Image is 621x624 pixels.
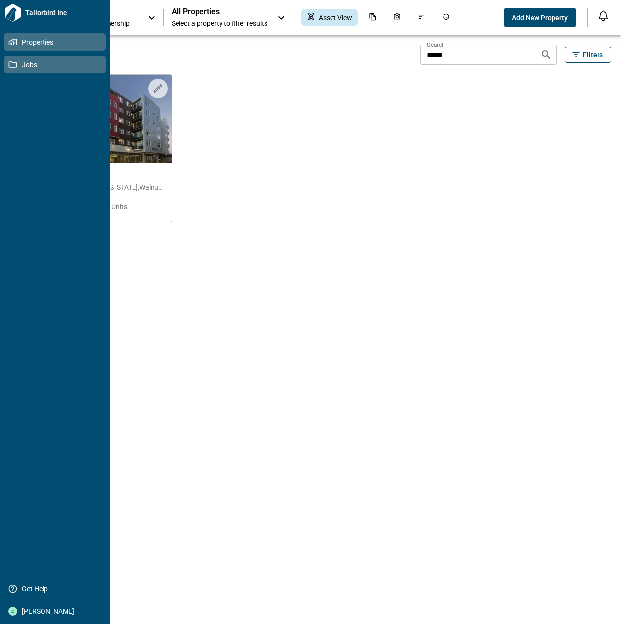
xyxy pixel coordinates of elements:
span: Add New Property [512,13,568,22]
span: All Properties [172,7,267,17]
button: Filters [565,47,611,63]
div: Job History [436,9,456,26]
span: Filters [583,50,603,60]
span: Select a property to filter results [172,19,267,28]
span: Properties [17,37,96,47]
span: Tailorbird Inc [22,8,106,18]
a: Jobs [4,56,106,73]
div: Asset View [301,9,358,26]
span: Get Help [17,584,96,594]
span: Jobs [17,60,96,69]
button: Open notification feed [596,8,611,23]
span: [PERSON_NAME] [17,606,96,616]
button: Search properties [536,45,556,65]
label: Search [427,41,445,49]
span: 123 Properties [35,50,416,60]
div: Documents [363,9,382,26]
button: Add New Property [504,8,576,27]
a: Properties [4,33,106,51]
span: Asset View [319,13,352,22]
div: Photos [387,9,407,26]
div: Issues & Info [412,9,431,26]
